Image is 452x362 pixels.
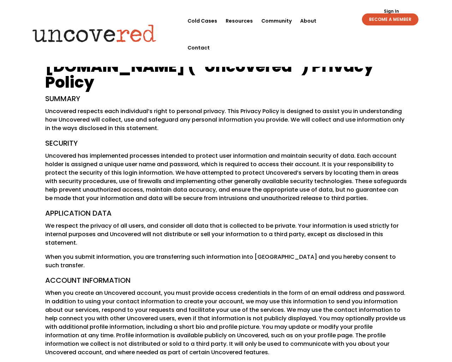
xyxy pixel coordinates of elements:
img: Uncovered logo [26,19,162,47]
p: When you submit information, you are transferring such information into [GEOGRAPHIC_DATA] and you... [45,253,407,275]
h5: Summary [45,94,407,107]
a: Cold Cases [188,7,217,34]
p: We respect the privacy of all users, and consider all data that is collected to be private. Your ... [45,222,407,253]
a: Sign In [380,9,403,13]
h1: [DOMAIN_NAME] (“Uncovered”) Privacy Policy [45,58,407,94]
h5: Account Information [45,275,407,289]
p: Uncovered respects each individual’s right to personal privacy. This Privacy Policy is designed t... [45,107,407,138]
a: About [300,7,316,34]
a: Community [261,7,292,34]
h5: Application Data [45,208,407,222]
a: BECOME A MEMBER [362,13,418,25]
a: Contact [188,34,210,61]
a: Resources [226,7,253,34]
p: Uncovered has implemented processes intended to protect user information and maintain security of... [45,152,407,208]
h5: Security [45,138,407,152]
